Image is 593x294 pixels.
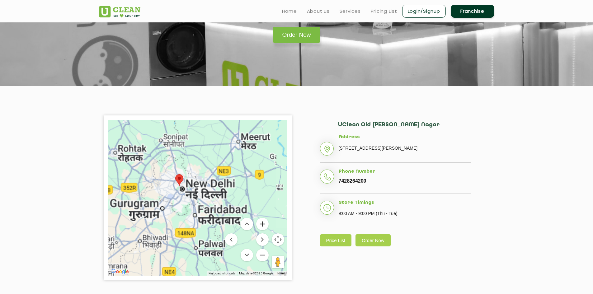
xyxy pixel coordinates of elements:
[451,5,494,18] a: Franchise
[320,234,352,246] a: Price List
[241,218,253,230] button: Move up
[402,5,446,18] a: Login/Signup
[277,271,285,276] a: Terms (opens in new tab)
[256,218,269,230] button: Zoom in
[338,122,471,134] h2: UClean Old [PERSON_NAME] Nagar
[339,169,471,175] h5: Phone Number
[340,7,361,15] a: Services
[272,233,284,246] button: Map camera controls
[339,134,471,140] h5: Address
[339,178,366,184] a: 7428264200
[307,7,330,15] a: About us
[273,27,320,43] a: Order Now
[339,143,471,153] p: [STREET_ADDRESS][PERSON_NAME]
[339,209,471,218] p: 9:00 AM - 9:00 PM (Thu - Tue)
[239,272,273,275] span: Map data ©2025 Google
[371,7,397,15] a: Pricing List
[282,7,297,15] a: Home
[256,249,269,261] button: Zoom out
[99,6,140,17] img: UClean Laundry and Dry Cleaning
[241,249,253,261] button: Move down
[110,268,130,276] img: Google
[256,233,269,246] button: Move right
[339,200,471,206] h5: Store Timings
[355,234,391,246] a: Order Now
[209,271,235,276] button: Keyboard shortcuts
[110,268,130,276] a: Open this area in Google Maps (opens a new window)
[272,256,284,268] button: Drag Pegman onto the map to open Street View
[225,233,238,246] button: Move left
